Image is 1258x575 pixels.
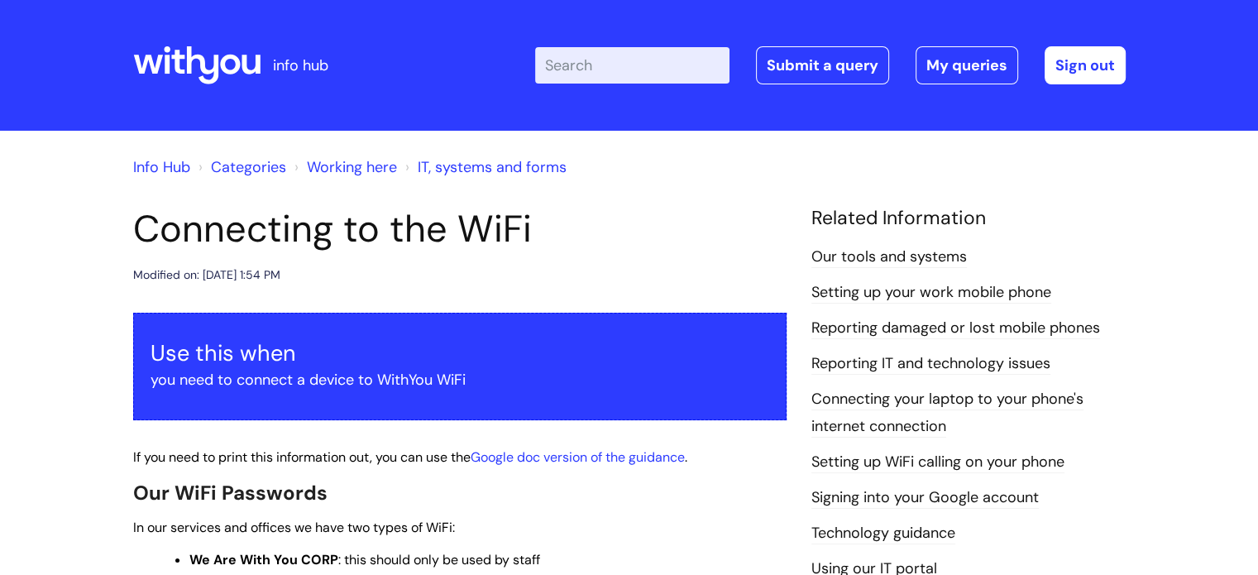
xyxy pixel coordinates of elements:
li: Solution home [194,154,286,180]
strong: We Are With You CORP [189,551,338,568]
span: Our WiFi Passwords [133,480,328,506]
a: Technology guidance [811,523,955,544]
li: IT, systems and forms [401,154,567,180]
div: Modified on: [DATE] 1:54 PM [133,265,280,285]
a: Info Hub [133,157,190,177]
input: Search [535,47,729,84]
a: Signing into your Google account [811,487,1039,509]
p: info hub [273,52,328,79]
h4: Related Information [811,207,1126,230]
a: Reporting damaged or lost mobile phones [811,318,1100,339]
span: In our services and offices we have two types of WiFi: [133,519,455,536]
span: If you need to print this information out, you can use the . [133,448,687,466]
p: you need to connect a device to WithYou WiFi [151,367,769,393]
a: My queries [916,46,1018,84]
a: IT, systems and forms [418,157,567,177]
span: : this should only be used by staff [189,551,540,568]
a: Connecting your laptop to your phone's internet connection [811,389,1083,437]
a: Submit a query [756,46,889,84]
a: Working here [307,157,397,177]
a: Categories [211,157,286,177]
div: | - [535,46,1126,84]
a: Google doc version of the guidance [471,448,685,466]
a: Our tools and systems [811,247,967,268]
a: Setting up your work mobile phone [811,282,1051,304]
h3: Use this when [151,340,769,367]
a: Setting up WiFi calling on your phone [811,452,1064,473]
li: Working here [290,154,397,180]
a: Sign out [1045,46,1126,84]
a: Reporting IT and technology issues [811,353,1050,375]
h1: Connecting to the WiFi [133,207,787,252]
